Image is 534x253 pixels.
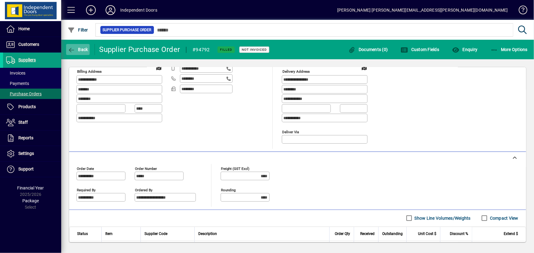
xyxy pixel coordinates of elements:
[66,24,90,35] button: Filter
[359,63,369,73] a: View on map
[18,57,36,62] span: Suppliers
[401,47,439,52] span: Custom Fields
[192,45,210,55] div: #94792
[378,241,406,253] td: 0.0000
[18,26,30,31] span: Home
[3,68,61,78] a: Invoices
[6,71,25,75] span: Invoices
[452,47,477,52] span: Enquiry
[77,230,88,237] span: Status
[18,167,34,171] span: Support
[105,230,113,237] span: Item
[18,120,28,125] span: Staff
[489,215,518,221] label: Compact View
[3,99,61,115] a: Products
[440,241,472,253] td: 0.00
[18,104,36,109] span: Products
[406,241,440,253] td: 52.6000
[135,166,157,170] mat-label: Order number
[354,241,378,253] td: 1.0000
[3,89,61,99] a: Purchase Orders
[221,166,249,170] mat-label: Freight (GST excl)
[3,37,61,52] a: Customers
[348,47,388,52] span: Documents (0)
[99,45,180,54] div: Supplier Purchase Order
[382,230,403,237] span: Outstanding
[220,48,232,52] span: Filled
[6,81,29,86] span: Payments
[154,63,164,73] a: View on map
[347,44,390,55] button: Documents (0)
[3,115,61,130] a: Staff
[3,78,61,89] a: Payments
[491,47,528,52] span: More Options
[61,44,95,55] app-page-header-button: Back
[77,188,95,192] mat-label: Required by
[68,28,88,32] span: Filter
[3,146,61,161] a: Settings
[399,44,441,55] button: Custom Fields
[135,188,152,192] mat-label: Ordered by
[3,130,61,146] a: Reports
[77,166,94,170] mat-label: Order date
[103,27,151,33] span: Supplier Purchase Order
[282,130,299,134] mat-label: Deliver via
[450,230,468,237] span: Discount %
[418,230,436,237] span: Unit Cost $
[335,230,350,237] span: Order Qty
[101,5,120,16] button: Profile
[514,1,526,21] a: Knowledge Base
[18,42,39,47] span: Customers
[3,162,61,177] a: Support
[489,44,529,55] button: More Options
[17,185,44,190] span: Financial Year
[337,5,508,15] div: [PERSON_NAME] [PERSON_NAME][EMAIL_ADDRESS][PERSON_NAME][DOMAIN_NAME]
[3,21,61,37] a: Home
[221,188,236,192] mat-label: Rounding
[68,47,88,52] span: Back
[198,230,217,237] span: Description
[18,135,33,140] span: Reports
[504,230,518,237] span: Extend $
[450,44,479,55] button: Enquiry
[6,91,42,96] span: Purchase Orders
[18,151,34,156] span: Settings
[120,5,157,15] div: Independent Doors
[66,44,90,55] button: Back
[360,230,375,237] span: Received
[472,241,526,253] td: 52.60
[413,215,471,221] label: Show Line Volumes/Weights
[22,198,39,203] span: Package
[242,48,267,52] span: Not Invoiced
[329,241,354,253] td: 1.0000
[144,230,167,237] span: Supplier Code
[81,5,101,16] button: Add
